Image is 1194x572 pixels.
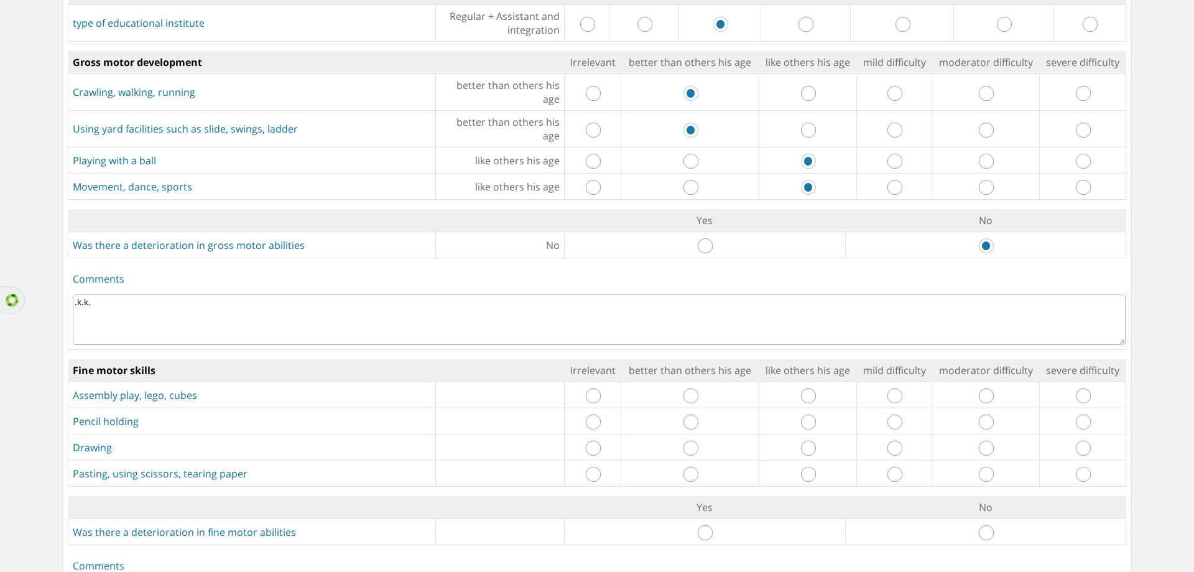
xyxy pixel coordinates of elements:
td: Assembly play, lego, cubes [68,382,436,408]
td: severe difficulty [1040,359,1126,382]
td: No [845,209,1126,232]
td: moderator difficulty [932,359,1040,382]
td: Using yard facilities such as slide, swings, ladder [68,111,436,148]
td: Was there a deterioration in gross motor abilities [68,232,436,258]
td: Drawing [68,434,436,461]
td: like others his age [436,148,565,174]
td: Irrelevant [565,51,621,74]
td: Comments [68,268,1126,290]
td: like others his age [436,174,565,200]
td: mild difficulty [857,359,932,382]
td: better than others his age [436,111,565,148]
td: better than others his age [621,51,759,74]
td: like others his age [759,51,857,74]
td: Yes [565,209,846,232]
td: Pencil holding [68,408,436,434]
td: Pasting, using scissors, tearing paper [68,461,436,487]
td: Yes [565,496,846,519]
td: better than others his age [621,359,759,382]
td: better than others his age [436,74,565,111]
td: Regular + Assistant and integration [436,5,565,42]
td: like others his age [759,359,857,382]
td: Movement, dance, sports [68,174,436,200]
td: mild difficulty [857,51,932,74]
td: type of educational institute [68,5,436,42]
td: Irrelevant [565,359,621,382]
td: Crawling, walking, running [68,74,436,111]
td: No [845,496,1126,519]
td: No [436,232,565,258]
td: Playing with a ball [68,148,436,174]
td: moderator difficulty [932,51,1040,74]
td: severe difficulty [1040,51,1126,74]
td: Gross motor development [68,51,436,74]
td: Fine motor skills [68,359,436,382]
td: Was there a deterioration in fine motor abilities [68,519,436,545]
